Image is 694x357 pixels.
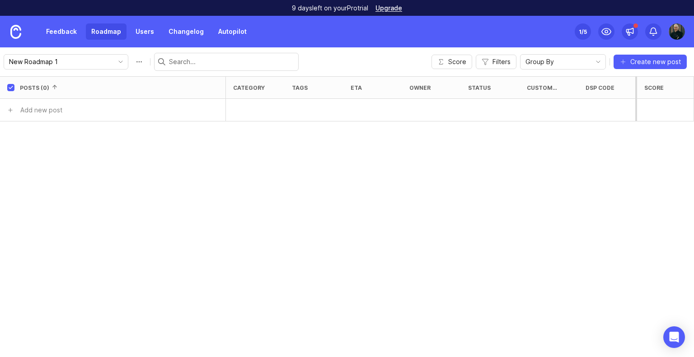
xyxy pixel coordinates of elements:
img: Christian Kaller [669,23,685,40]
button: Create new post [614,55,687,69]
button: 1/5 [575,23,591,40]
svg: toggle icon [591,58,605,65]
div: Posts (0) [20,84,49,91]
a: Autopilot [213,23,252,40]
div: Customers requesting [527,84,560,91]
svg: toggle icon [113,58,128,65]
input: Search... [169,57,295,67]
span: Group By [525,57,554,67]
button: Roadmap options [132,55,146,69]
p: 9 days left on your Pro trial [292,4,368,13]
a: Roadmap [86,23,127,40]
div: owner [409,84,431,91]
img: Canny Home [10,25,21,39]
input: New Roadmap 1 [9,57,109,67]
div: 1 /5 [579,25,587,38]
div: Score [644,84,664,91]
div: tags [292,84,308,91]
span: Score [448,57,466,66]
div: DSP Code [586,84,614,91]
div: Open Intercom Messenger [663,326,685,348]
div: Add new post [20,105,62,115]
div: toggle menu [520,54,606,70]
span: Create new post [630,57,681,66]
div: status [468,84,491,91]
a: Users [130,23,159,40]
a: Upgrade [375,5,402,11]
a: Changelog [163,23,209,40]
span: Filters [492,57,511,66]
a: Feedback [41,23,82,40]
button: Score [431,55,472,69]
div: toggle menu [4,54,128,70]
div: category [233,84,265,91]
button: Filters [476,55,516,69]
div: eta [351,84,362,91]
